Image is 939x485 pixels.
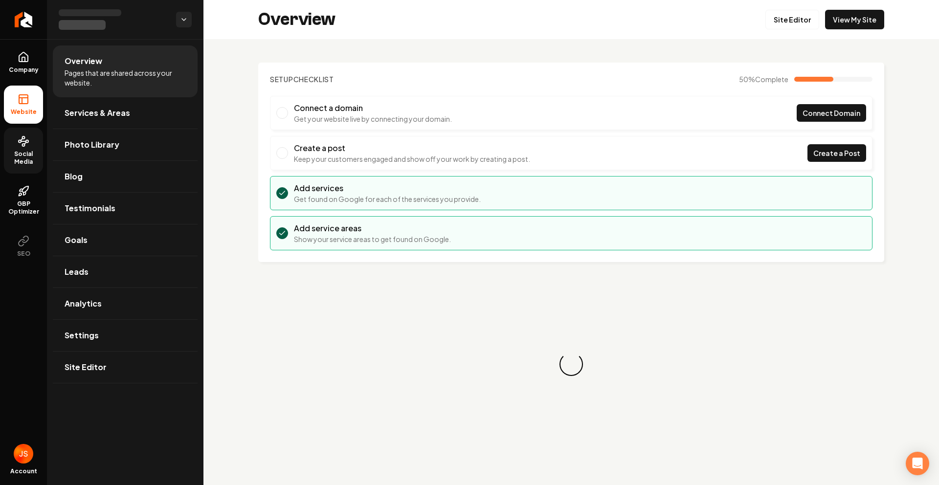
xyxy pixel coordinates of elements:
a: Site Editor [53,352,198,383]
span: Website [7,108,41,116]
a: Photo Library [53,129,198,160]
button: SEO [4,227,43,265]
p: Get your website live by connecting your domain. [294,114,452,124]
a: Services & Areas [53,97,198,129]
h2: Overview [258,10,335,29]
span: Company [5,66,43,74]
a: Testimonials [53,193,198,224]
span: Blog [65,171,83,182]
a: View My Site [825,10,884,29]
h2: Checklist [270,74,334,84]
span: Pages that are shared across your website. [65,68,186,88]
p: Show your service areas to get found on Google. [294,234,451,244]
h3: Create a post [294,142,530,154]
span: Connect Domain [803,108,860,118]
a: Analytics [53,288,198,319]
a: GBP Optimizer [4,177,43,223]
img: James Shamoun [14,444,33,463]
h3: Connect a domain [294,102,452,114]
span: Settings [65,330,99,341]
span: 50 % [739,74,788,84]
span: Site Editor [65,361,107,373]
button: Open user button [14,444,33,463]
div: Loading [556,349,586,379]
span: Services & Areas [65,107,130,119]
span: Leads [65,266,89,278]
div: Open Intercom Messenger [906,452,929,475]
a: Create a Post [807,144,866,162]
a: Social Media [4,128,43,174]
a: Company [4,44,43,82]
span: Overview [65,55,102,67]
span: SEO [13,250,34,258]
a: Site Editor [765,10,819,29]
span: Analytics [65,298,102,309]
span: Goals [65,234,88,246]
a: Settings [53,320,198,351]
h3: Add services [294,182,481,194]
span: Create a Post [813,148,860,158]
a: Connect Domain [797,104,866,122]
img: Rebolt Logo [15,12,33,27]
span: Photo Library [65,139,119,151]
p: Get found on Google for each of the services you provide. [294,194,481,204]
a: Blog [53,161,198,192]
a: Leads [53,256,198,287]
span: Social Media [4,150,43,166]
span: Setup [270,75,293,84]
a: Goals [53,224,198,256]
h3: Add service areas [294,222,451,234]
p: Keep your customers engaged and show off your work by creating a post. [294,154,530,164]
span: GBP Optimizer [4,200,43,216]
span: Account [10,467,37,475]
span: Testimonials [65,202,115,214]
span: Complete [755,75,788,84]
